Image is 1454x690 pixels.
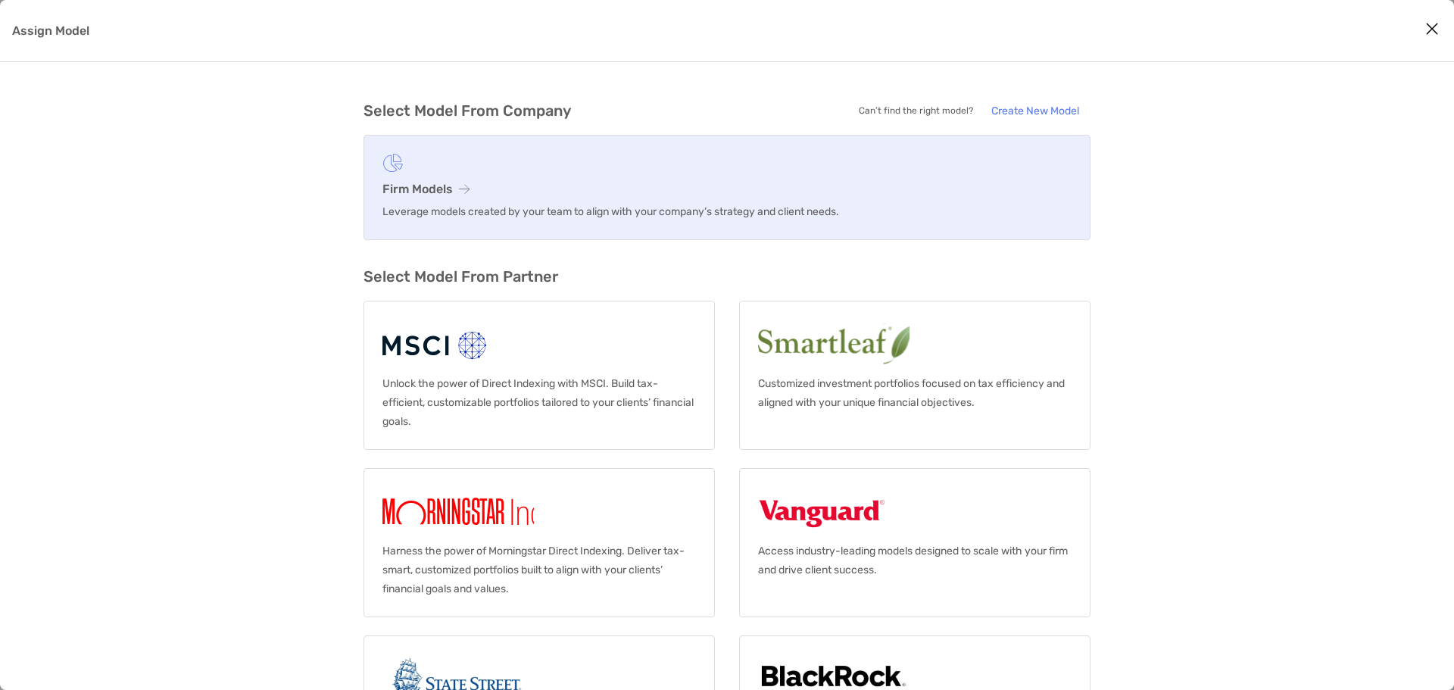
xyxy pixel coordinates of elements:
[739,301,1090,450] a: SmartleafCustomized investment portfolios focused on tax efficiency and aligned with your unique ...
[363,468,715,617] a: MorningstarHarness the power of Morningstar Direct Indexing. Deliver tax-smart, customized portfo...
[12,21,89,40] p: Assign Model
[363,101,571,120] h3: Select Model From Company
[363,135,1090,240] a: Firm ModelsLeverage models created by your team to align with your company’s strategy and client ...
[758,374,1072,412] p: Customized investment portfolios focused on tax efficiency and aligned with your unique financial...
[363,267,1090,286] h3: Select Model From Partner
[382,320,489,368] img: MSCI
[739,468,1090,617] a: VanguardAccess industry-leading models designed to scale with your firm and drive client success.
[382,182,1072,196] h3: Firm Models
[758,487,885,535] img: Vanguard
[758,542,1072,579] p: Access industry-leading models designed to scale with your firm and drive client success.
[382,374,696,431] p: Unlock the power of Direct Indexing with MSCI. Build tax-efficient, customizable portfolios tailo...
[382,487,594,535] img: Morningstar
[1421,18,1443,41] button: Close modal
[859,101,973,120] p: Can’t find the right model?
[382,202,1072,221] p: Leverage models created by your team to align with your company’s strategy and client needs.
[382,542,696,598] p: Harness the power of Morningstar Direct Indexing. Deliver tax-smart, customized portfolios built ...
[979,98,1090,123] a: Create New Model
[758,320,1037,368] img: Smartleaf
[363,301,715,450] a: MSCIUnlock the power of Direct Indexing with MSCI. Build tax-efficient, customizable portfolios t...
